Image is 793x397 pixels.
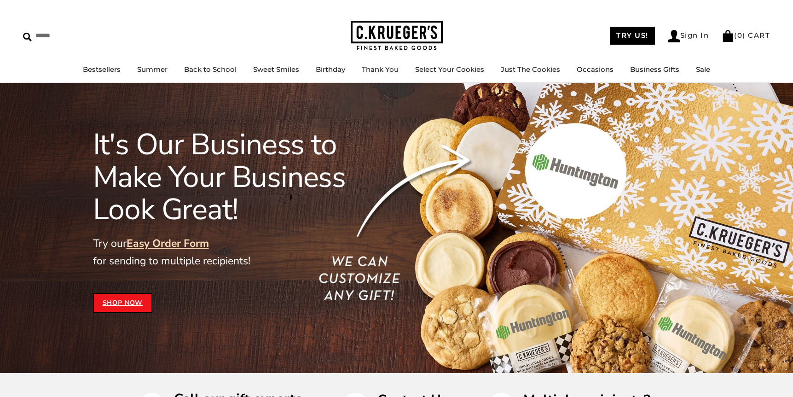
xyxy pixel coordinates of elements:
a: Birthday [316,65,345,74]
a: Sweet Smiles [253,65,299,74]
img: Bag [722,30,734,42]
img: C.KRUEGER'S [351,21,443,51]
a: Sign In [668,30,709,42]
p: Try our for sending to multiple recipients! [93,235,386,270]
a: TRY US! [610,27,655,45]
a: Bestsellers [83,65,121,74]
img: Account [668,30,680,42]
a: Easy Order Form [127,236,209,251]
a: Summer [137,65,168,74]
a: Business Gifts [630,65,679,74]
a: Back to School [184,65,237,74]
input: Search [23,29,133,43]
a: Occasions [577,65,614,74]
a: Select Your Cookies [415,65,484,74]
a: Just The Cookies [501,65,560,74]
a: Sale [696,65,710,74]
span: 0 [737,31,743,40]
img: Search [23,33,32,41]
h1: It's Our Business to Make Your Business Look Great! [93,128,386,226]
a: Shop Now [93,293,153,313]
a: Thank You [362,65,399,74]
a: (0) CART [722,31,770,40]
